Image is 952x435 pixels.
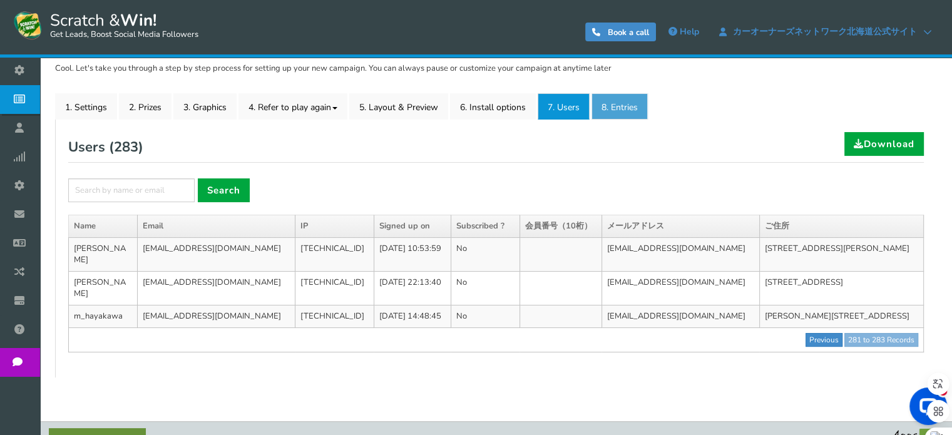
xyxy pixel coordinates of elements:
[450,93,536,120] a: 6. Install options
[601,237,759,271] td: [EMAIL_ADDRESS][DOMAIN_NAME]
[374,237,451,271] td: [DATE] 10:53:59
[69,305,138,328] td: m_hayakawa
[374,271,451,305] td: [DATE] 22:13:40
[295,305,374,328] td: [TECHNICAL_ID]
[662,22,705,42] a: Help
[844,132,924,156] a: Download
[55,63,936,75] p: Cool. Let's take you through a step by step process for setting up your new campaign. You can alw...
[131,74,141,84] img: tab_keywords_by_traffic_grey.svg
[68,178,195,202] input: Search by name or email
[50,30,198,40] small: Get Leads, Boost Social Media Followers
[69,271,138,305] td: [PERSON_NAME]
[238,93,347,120] a: 4. Refer to play again
[173,93,237,120] a: 3. Graphics
[119,93,171,120] a: 2. Prizes
[520,215,601,238] th: 会員番号（10桁）
[759,237,923,271] td: [STREET_ADDRESS][PERSON_NAME]
[806,333,842,347] a: Previous
[13,9,44,41] img: Scratch and Win
[145,75,202,83] div: キーワード流入
[451,215,520,238] th: Subscribed ?
[55,93,117,120] a: 1. Settings
[349,93,448,120] a: 5. Layout & Preview
[374,215,451,238] th: Signed up on
[601,271,759,305] td: [EMAIL_ADDRESS][DOMAIN_NAME]
[138,271,295,305] td: [EMAIL_ADDRESS][DOMAIN_NAME]
[759,271,923,305] td: [STREET_ADDRESS]
[451,305,520,328] td: No
[759,215,923,238] th: ご住所
[138,305,295,328] td: [EMAIL_ADDRESS][DOMAIN_NAME]
[74,220,96,232] a: Name
[591,93,648,120] a: 8. Entries
[198,178,250,202] a: Search
[899,382,952,435] iframe: LiveChat chat widget
[138,237,295,271] td: [EMAIL_ADDRESS][DOMAIN_NAME]
[20,33,30,44] img: website_grey.svg
[295,237,374,271] td: [TECHNICAL_ID]
[43,74,53,84] img: tab_domain_overview_orange.svg
[759,305,923,328] td: [PERSON_NAME][STREET_ADDRESS]
[33,33,145,44] div: ドメイン: [DOMAIN_NAME]
[20,20,30,30] img: logo_orange.svg
[608,27,649,38] span: Book a call
[114,138,138,156] span: 283
[120,9,156,31] strong: Win!
[44,9,198,41] span: Scratch &
[538,93,590,120] a: 7. Users
[727,27,923,37] span: カーオーナーズネットワーク北海道公式サイト
[451,271,520,305] td: No
[68,132,143,162] h2: Users ( )
[680,26,699,38] span: Help
[69,237,138,271] td: [PERSON_NAME]
[35,20,61,30] div: v 4.0.25
[138,215,295,238] th: Email
[295,215,374,238] th: IP
[13,9,198,41] a: Scratch &Win! Get Leads, Boost Social Media Followers
[585,23,656,41] a: Book a call
[601,305,759,328] td: [EMAIL_ADDRESS][DOMAIN_NAME]
[56,75,105,83] div: ドメイン概要
[374,305,451,328] td: [DATE] 14:48:45
[601,215,759,238] th: メールアドレス
[295,271,374,305] td: [TECHNICAL_ID]
[451,237,520,271] td: No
